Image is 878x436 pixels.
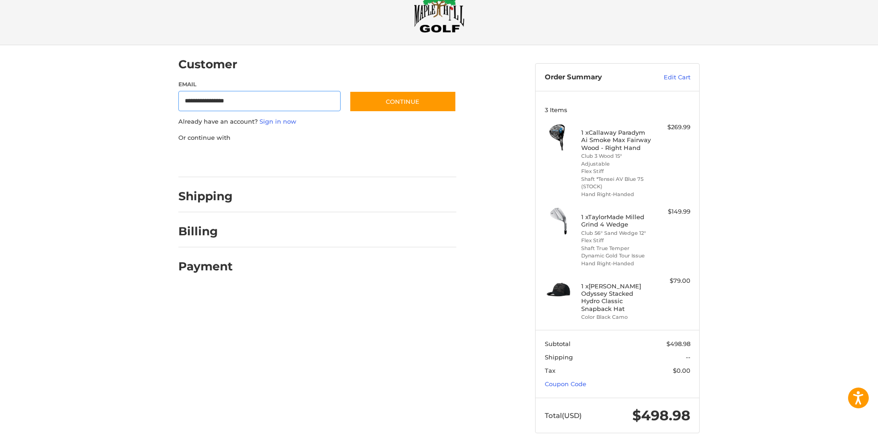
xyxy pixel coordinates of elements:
span: Total (USD) [545,411,582,420]
h2: Shipping [178,189,233,203]
a: Edit Cart [644,73,690,82]
span: Shipping [545,353,573,361]
li: Hand Right-Handed [581,191,652,198]
iframe: PayPal-venmo [332,151,401,168]
h2: Payment [178,259,233,274]
span: Subtotal [545,340,571,347]
div: $269.99 [654,123,690,132]
label: Email [178,80,341,89]
li: Flex Stiff [581,167,652,175]
li: Shaft True Temper Dynamic Gold Tour Issue [581,245,652,260]
span: $0.00 [673,367,690,374]
h2: Billing [178,224,232,239]
h3: 3 Items [545,106,690,113]
p: Or continue with [178,133,456,143]
h2: Customer [178,57,237,72]
button: Continue [349,91,456,112]
a: Coupon Code [545,380,586,388]
span: $498.98 [632,407,690,424]
div: $79.00 [654,276,690,286]
div: $149.99 [654,207,690,216]
h4: 1 x [PERSON_NAME] Odyssey Stacked Hydro Classic Snapback Hat [581,282,652,312]
li: Color Black Camo [581,313,652,321]
h4: 1 x Callaway Paradym Ai Smoke Max Fairway Wood - Right Hand [581,129,652,151]
h4: 1 x TaylorMade Milled Grind 4 Wedge [581,213,652,228]
li: Shaft *Tensei AV Blue 75 (STOCK) [581,175,652,191]
p: Already have an account? [178,117,456,126]
span: Tax [545,367,555,374]
li: Hand Right-Handed [581,260,652,268]
li: Flex Stiff [581,237,652,245]
span: $498.98 [666,340,690,347]
iframe: PayPal-paylater [253,151,323,168]
li: Club 3 Wood 15° Adjustable [581,152,652,167]
h3: Order Summary [545,73,644,82]
iframe: PayPal-paypal [176,151,245,168]
li: Club 56° Sand Wedge 12° [581,229,652,237]
span: -- [686,353,690,361]
a: Sign in now [259,118,296,125]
